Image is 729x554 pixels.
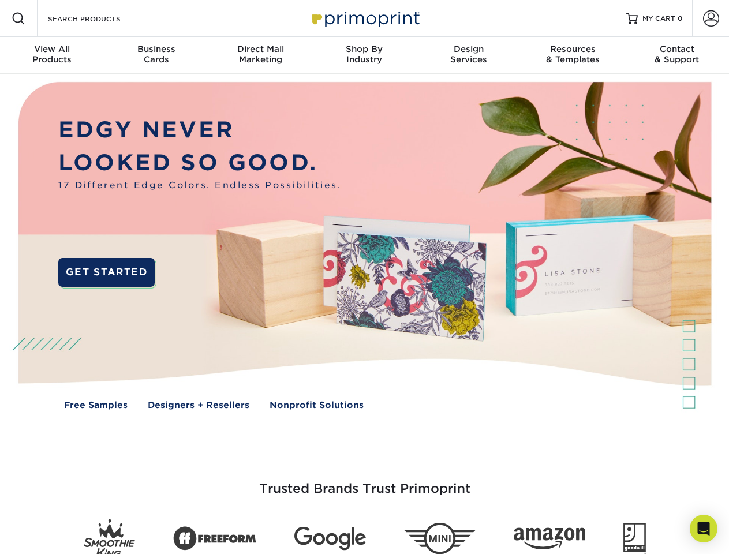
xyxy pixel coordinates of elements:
div: & Support [625,44,729,65]
a: GET STARTED [58,258,155,287]
h3: Trusted Brands Trust Primoprint [27,454,702,510]
a: Free Samples [64,399,128,412]
span: Resources [521,44,625,54]
img: Primoprint [307,6,423,31]
div: Industry [312,44,416,65]
input: SEARCH PRODUCTS..... [47,12,159,25]
div: & Templates [521,44,625,65]
span: Contact [625,44,729,54]
div: Open Intercom Messenger [690,515,717,542]
span: Business [104,44,208,54]
a: BusinessCards [104,37,208,74]
a: Designers + Resellers [148,399,249,412]
img: Goodwill [623,523,646,554]
div: Services [417,44,521,65]
span: 17 Different Edge Colors. Endless Possibilities. [58,179,341,192]
a: Resources& Templates [521,37,625,74]
a: DesignServices [417,37,521,74]
div: Marketing [208,44,312,65]
div: Cards [104,44,208,65]
img: Amazon [514,528,585,550]
span: Design [417,44,521,54]
span: Shop By [312,44,416,54]
a: Shop ByIndustry [312,37,416,74]
span: MY CART [642,14,675,24]
a: Contact& Support [625,37,729,74]
p: EDGY NEVER [58,114,341,147]
p: LOOKED SO GOOD. [58,147,341,179]
a: Nonprofit Solutions [270,399,364,412]
span: Direct Mail [208,44,312,54]
img: Google [294,527,366,551]
span: 0 [678,14,683,23]
a: Direct MailMarketing [208,37,312,74]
